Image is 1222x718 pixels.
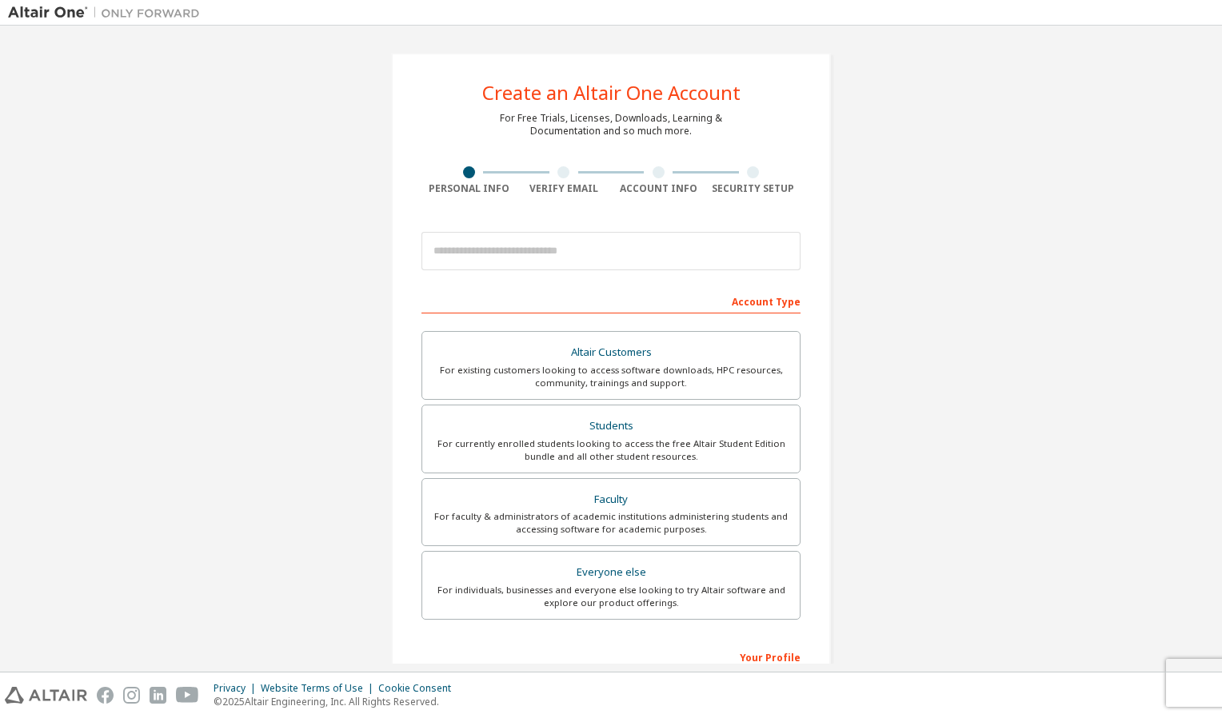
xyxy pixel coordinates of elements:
div: Privacy [214,682,261,695]
div: Your Profile [421,644,801,669]
div: For individuals, businesses and everyone else looking to try Altair software and explore our prod... [432,584,790,609]
img: youtube.svg [176,687,199,704]
div: Verify Email [517,182,612,195]
div: For faculty & administrators of academic institutions administering students and accessing softwa... [432,510,790,536]
div: Faculty [432,489,790,511]
div: Students [432,415,790,437]
div: Cookie Consent [378,682,461,695]
div: Altair Customers [432,341,790,364]
div: Website Terms of Use [261,682,378,695]
img: linkedin.svg [150,687,166,704]
div: For existing customers looking to access software downloads, HPC resources, community, trainings ... [432,364,790,389]
div: Everyone else [432,561,790,584]
img: instagram.svg [123,687,140,704]
div: Create an Altair One Account [482,83,741,102]
div: For currently enrolled students looking to access the free Altair Student Edition bundle and all ... [432,437,790,463]
div: Account Type [421,288,801,313]
img: facebook.svg [97,687,114,704]
img: Altair One [8,5,208,21]
div: Security Setup [706,182,801,195]
p: © 2025 Altair Engineering, Inc. All Rights Reserved. [214,695,461,708]
div: Personal Info [421,182,517,195]
img: altair_logo.svg [5,687,87,704]
div: Account Info [611,182,706,195]
div: For Free Trials, Licenses, Downloads, Learning & Documentation and so much more. [500,112,722,138]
